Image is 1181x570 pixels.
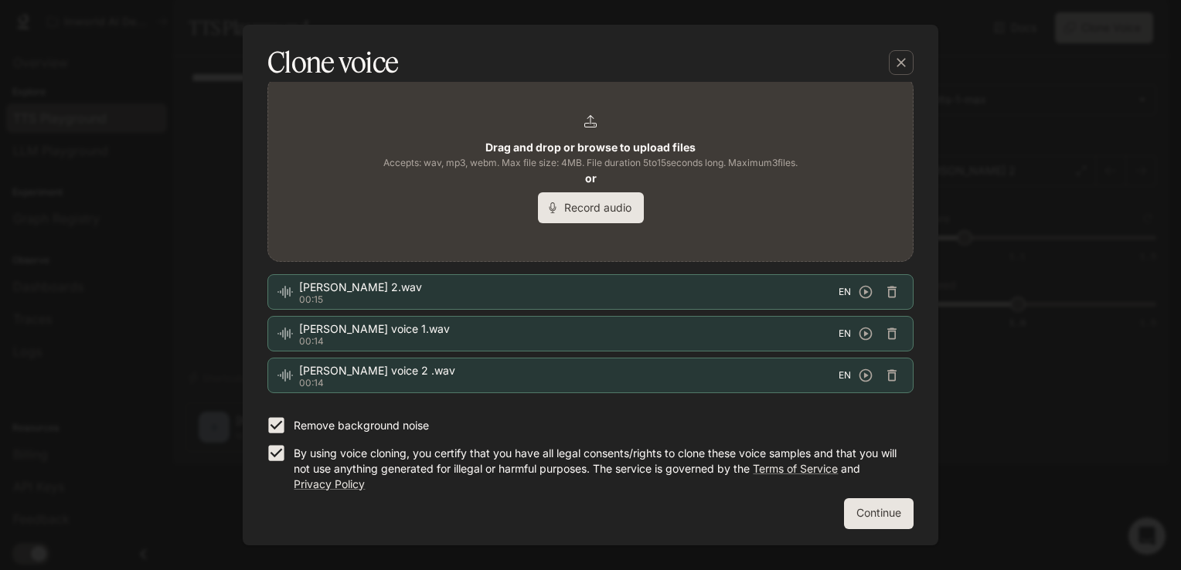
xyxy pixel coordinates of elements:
p: By using voice cloning, you certify that you have all legal consents/rights to clone these voice ... [294,446,901,492]
h5: Clone voice [267,43,398,82]
b: or [585,171,597,185]
span: EN [839,368,851,383]
span: Accepts: wav, mp3, webm. Max file size: 4MB. File duration 5 to 15 seconds long. Maximum 3 files. [383,155,798,171]
b: Drag and drop or browse to upload files [485,141,696,154]
button: Continue [844,498,914,529]
button: Record audio [538,192,644,223]
p: 00:14 [299,337,839,346]
span: [PERSON_NAME] voice 1.wav [299,321,839,337]
a: Terms of Service [753,462,838,475]
a: Privacy Policy [294,477,365,490]
span: EN [839,284,851,300]
span: [PERSON_NAME] 2.wav [299,280,839,295]
p: Remove background noise [294,418,429,433]
span: EN [839,326,851,341]
p: 00:15 [299,295,839,304]
p: 00:14 [299,378,839,388]
span: [PERSON_NAME] voice 2 .wav [299,363,839,378]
